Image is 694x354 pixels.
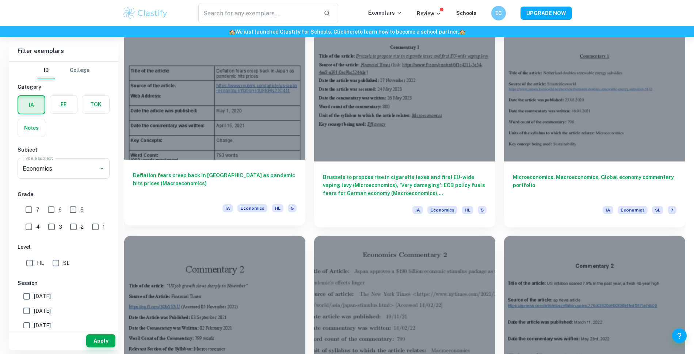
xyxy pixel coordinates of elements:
[18,119,45,137] button: Notes
[36,223,40,231] span: 4
[513,173,676,197] h6: Microeconomics, Macroeconomics, Global economy commentary portfolio
[237,204,267,212] span: Economics
[504,26,685,227] a: Microeconomics, Macroeconomics, Global economy commentary portfolioIAEconomicsSL7
[495,9,503,17] h6: EC
[103,223,105,231] span: 1
[23,155,53,161] label: Type a subject
[272,204,283,212] span: HL
[34,321,51,330] span: [DATE]
[652,206,663,214] span: SL
[603,206,613,214] span: IA
[417,9,442,18] p: Review
[34,307,51,315] span: [DATE]
[346,29,358,35] a: here
[38,62,55,79] button: IB
[198,3,318,23] input: Search for any exemplars...
[86,334,115,347] button: Apply
[18,243,110,251] h6: Level
[462,206,473,214] span: HL
[18,96,45,114] button: IA
[368,9,402,17] p: Exemplars
[59,223,62,231] span: 3
[18,279,110,287] h6: Session
[34,292,51,300] span: [DATE]
[18,146,110,154] h6: Subject
[456,10,477,16] a: Schools
[668,206,676,214] span: 7
[459,29,465,35] span: 🏫
[618,206,648,214] span: Economics
[9,41,118,61] h6: Filter exemplars
[124,26,305,227] a: Deflation fears creep back in [GEOGRAPHIC_DATA] as pandemic hits prices (Macroeconomics)IAEconomi...
[1,28,693,36] h6: We just launched Clastify for Schools. Click to learn how to become a school partner.
[427,206,457,214] span: Economics
[81,223,84,231] span: 2
[80,206,84,214] span: 5
[50,96,77,113] button: EE
[63,259,69,267] span: SL
[37,259,44,267] span: HL
[491,6,506,20] button: EC
[58,206,62,214] span: 6
[288,204,297,212] span: 5
[82,96,109,113] button: TOK
[520,7,572,20] button: UPGRADE NOW
[478,206,487,214] span: 5
[229,29,235,35] span: 🏫
[314,26,495,227] a: Brussels to propose rise in cigarette taxes and first EU-wide vaping levy (Microeconomics), 'Very...
[412,206,423,214] span: IA
[38,62,89,79] div: Filter type choice
[36,206,39,214] span: 7
[18,83,110,91] h6: Category
[18,190,110,198] h6: Grade
[133,171,297,195] h6: Deflation fears creep back in [GEOGRAPHIC_DATA] as pandemic hits prices (Macroeconomics)
[97,163,107,174] button: Open
[323,173,487,197] h6: Brussels to propose rise in cigarette taxes and first EU-wide vaping levy (Microeconomics), 'Very...
[222,204,233,212] span: IA
[672,328,687,343] button: Help and Feedback
[122,6,168,20] img: Clastify logo
[70,62,89,79] button: College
